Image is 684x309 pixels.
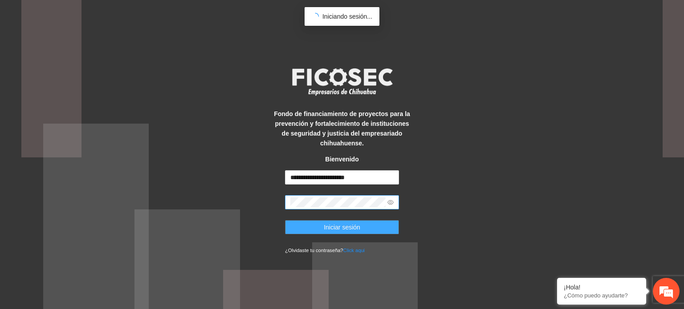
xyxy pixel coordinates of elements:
[146,4,167,26] div: Minimizar ventana de chat en vivo
[564,292,639,299] p: ¿Cómo puedo ayudarte?
[286,65,398,98] img: logo
[310,12,320,21] span: loading
[274,110,410,147] strong: Fondo de financiamiento de proyectos para la prevención y fortalecimiento de instituciones de seg...
[46,45,150,57] div: Chatee con nosotros ahora
[564,284,639,291] div: ¡Hola!
[4,211,170,242] textarea: Escriba su mensaje y pulse “Intro”
[52,103,123,193] span: Estamos en línea.
[322,13,372,20] span: Iniciando sesión...
[285,248,365,253] small: ¿Olvidaste tu contraseña?
[325,156,358,163] strong: Bienvenido
[285,220,399,234] button: Iniciar sesión
[387,199,394,205] span: eye
[324,222,360,232] span: Iniciar sesión
[343,248,365,253] a: Click aqui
